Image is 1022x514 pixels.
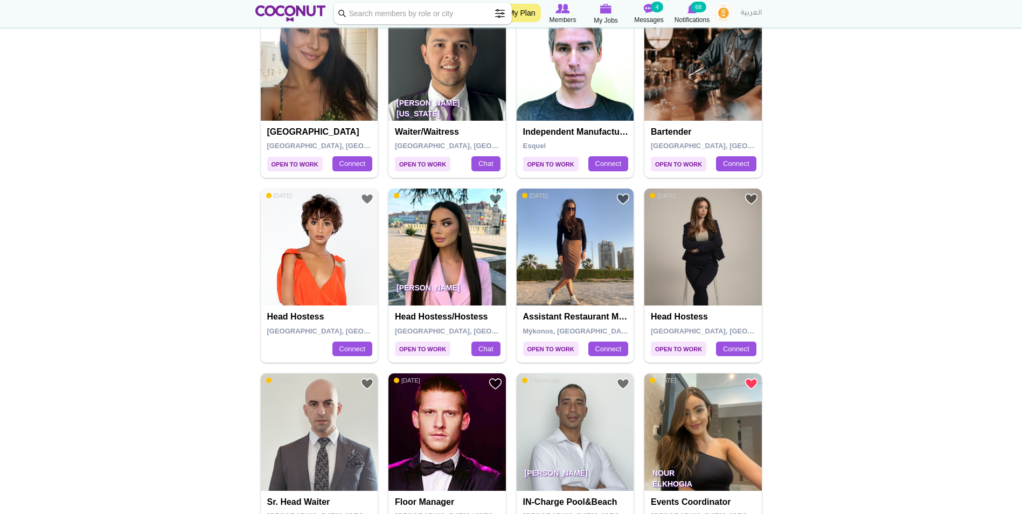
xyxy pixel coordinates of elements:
img: Messages [644,4,655,13]
p: [PERSON_NAME] [US_STATE] [PERSON_NAME] [388,91,506,121]
h4: Sr. Head Waiter [267,497,374,507]
a: Add to Favourites [489,377,502,391]
a: Add to Favourites [616,192,630,206]
span: Notifications [675,15,710,25]
a: Browse Members Members [541,3,585,25]
span: [DATE] [522,192,548,199]
input: Search members by role or city [334,3,512,24]
span: [GEOGRAPHIC_DATA], [GEOGRAPHIC_DATA] [651,327,804,335]
span: [GEOGRAPHIC_DATA], [GEOGRAPHIC_DATA] [267,327,421,335]
img: Browse Members [555,4,569,13]
span: [DATE] [394,377,420,384]
span: Members [549,15,576,25]
h4: Independent Manufacturer [523,127,630,137]
a: Add to Favourites [745,192,758,206]
span: Open to Work [395,157,450,171]
span: [GEOGRAPHIC_DATA], [GEOGRAPHIC_DATA] [395,142,548,150]
p: [PERSON_NAME] [517,461,634,491]
span: [DATE] [266,377,293,384]
h4: Head Hostess/Hostess [395,312,502,322]
p: Nour ElKhogia [644,461,762,491]
a: My Plan [503,4,541,22]
span: Open to Work [651,157,706,171]
h4: [GEOGRAPHIC_DATA] [267,127,374,137]
a: Chat [471,342,500,357]
a: Remove from Favourites [745,377,758,391]
a: Connect [588,342,628,357]
span: [GEOGRAPHIC_DATA], [GEOGRAPHIC_DATA] [395,327,548,335]
small: 68 [691,2,706,12]
span: [GEOGRAPHIC_DATA], [GEOGRAPHIC_DATA] [267,142,421,150]
span: Esquel [523,142,546,150]
a: Connect [716,342,756,357]
small: 4 [651,2,663,12]
span: Open to Work [395,342,450,356]
span: Mýkonos, [GEOGRAPHIC_DATA] [523,327,632,335]
span: Messages [634,15,664,25]
span: [GEOGRAPHIC_DATA], [GEOGRAPHIC_DATA] [651,142,804,150]
a: Notifications Notifications 68 [671,3,714,25]
a: Chat [471,156,500,171]
h4: IN-Charge pool&beach [523,497,630,507]
a: Connect [588,156,628,171]
h4: Floor Manager [395,497,502,507]
img: My Jobs [600,4,612,13]
a: Add to Favourites [360,377,374,391]
h4: Waiter/Waitress [395,127,502,137]
h4: Head Hostess [267,312,374,322]
a: العربية [735,3,767,24]
span: Open to Work [523,342,579,356]
a: Connect [332,156,372,171]
span: [DATE] [266,192,293,199]
a: Add to Favourites [360,192,374,206]
a: My Jobs My Jobs [585,3,628,26]
a: Messages Messages 4 [628,3,671,25]
h4: Bartender [651,127,758,137]
span: My Jobs [594,15,618,26]
h4: Assistant Restaurant Manager [523,312,630,322]
a: Add to Favourites [616,377,630,391]
span: 22 hours ago [394,192,436,199]
span: [DATE] [650,377,676,384]
h4: Events Coordinator [651,497,758,507]
p: [PERSON_NAME] [388,275,506,305]
a: Connect [332,342,372,357]
img: Home [255,5,326,22]
span: 3 hours ago [522,377,561,384]
span: Open to Work [267,157,323,171]
h4: Head Hostess [651,312,758,322]
span: Open to Work [523,157,579,171]
img: Notifications [687,4,697,13]
span: Open to Work [651,342,706,356]
span: [DATE] [650,192,676,199]
a: Add to Favourites [489,192,502,206]
a: Connect [716,156,756,171]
